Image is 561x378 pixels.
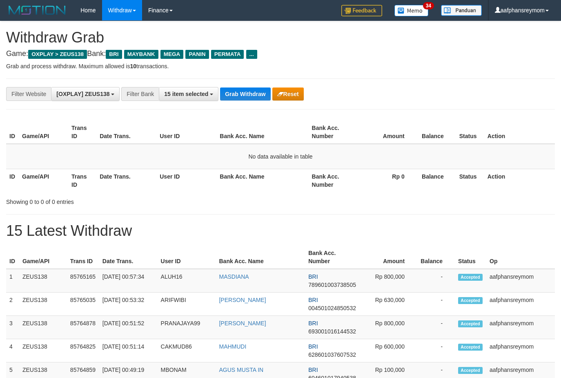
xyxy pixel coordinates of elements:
[308,367,318,373] span: BRI
[19,121,68,144] th: Game/API
[96,169,156,192] th: Date Trans.
[358,169,417,192] th: Rp 0
[106,50,122,59] span: BRI
[360,293,417,316] td: Rp 630,000
[99,269,158,293] td: [DATE] 00:57:34
[211,50,244,59] span: PERMATA
[246,50,257,59] span: ...
[308,343,318,350] span: BRI
[458,367,483,374] span: Accepted
[6,29,555,46] h1: Withdraw Grab
[417,293,455,316] td: -
[219,320,266,327] a: [PERSON_NAME]
[19,293,67,316] td: ZEUS138
[67,293,99,316] td: 85765035
[67,246,99,269] th: Trans ID
[19,269,67,293] td: ZEUS138
[96,121,156,144] th: Date Trans.
[6,121,19,144] th: ID
[360,269,417,293] td: Rp 800,000
[308,282,356,288] span: Copy 789601003738505 to clipboard
[68,169,96,192] th: Trans ID
[6,62,555,70] p: Grab and process withdraw. Maximum allowed is transactions.
[309,121,358,144] th: Bank Acc. Number
[28,50,87,59] span: OXPLAY > ZEUS138
[417,316,455,339] td: -
[6,4,68,16] img: MOTION_logo.png
[158,246,216,269] th: User ID
[360,339,417,362] td: Rp 600,000
[158,269,216,293] td: ALUH16
[56,91,109,97] span: [OXPLAY] ZEUS138
[486,293,555,316] td: aafphansreymom
[19,316,67,339] td: ZEUS138
[6,246,19,269] th: ID
[455,246,486,269] th: Status
[185,50,209,59] span: PANIN
[158,316,216,339] td: PRANAJAYA99
[164,91,208,97] span: 15 item selected
[458,274,483,281] span: Accepted
[417,339,455,362] td: -
[6,269,19,293] td: 1
[220,87,270,101] button: Grab Withdraw
[458,320,483,327] span: Accepted
[486,316,555,339] td: aafphansreymom
[308,273,318,280] span: BRI
[67,269,99,293] td: 85765165
[67,316,99,339] td: 85764878
[6,339,19,362] td: 4
[308,328,356,335] span: Copy 693001016144532 to clipboard
[121,87,159,101] div: Filter Bank
[486,339,555,362] td: aafphansreymom
[124,50,158,59] span: MAYBANK
[156,169,216,192] th: User ID
[6,50,555,58] h4: Game: Bank:
[341,5,382,16] img: Feedback.jpg
[6,195,228,206] div: Showing 0 to 0 of 0 entries
[458,297,483,304] span: Accepted
[99,316,158,339] td: [DATE] 00:51:52
[458,344,483,351] span: Accepted
[6,316,19,339] td: 3
[219,343,246,350] a: MAHMUDI
[360,246,417,269] th: Amount
[130,63,136,69] strong: 10
[216,121,308,144] th: Bank Acc. Name
[19,339,67,362] td: ZEUS138
[308,351,356,358] span: Copy 628601037607532 to clipboard
[158,339,216,362] td: CAKMUD86
[156,121,216,144] th: User ID
[219,273,249,280] a: MASDIANA
[484,121,555,144] th: Action
[99,246,158,269] th: Date Trans.
[308,305,356,311] span: Copy 004501024850532 to clipboard
[309,169,358,192] th: Bank Acc. Number
[417,269,455,293] td: -
[484,169,555,192] th: Action
[423,2,434,9] span: 34
[486,246,555,269] th: Op
[6,169,19,192] th: ID
[19,169,68,192] th: Game/API
[417,121,456,144] th: Balance
[360,316,417,339] td: Rp 800,000
[216,246,305,269] th: Bank Acc. Name
[272,87,304,101] button: Reset
[216,169,308,192] th: Bank Acc. Name
[441,5,482,16] img: panduan.png
[358,121,417,144] th: Amount
[6,87,51,101] div: Filter Website
[308,320,318,327] span: BRI
[6,144,555,169] td: No data available in table
[158,293,216,316] td: ARIFWIBI
[308,297,318,303] span: BRI
[68,121,96,144] th: Trans ID
[6,223,555,239] h1: 15 Latest Withdraw
[51,87,120,101] button: [OXPLAY] ZEUS138
[456,169,484,192] th: Status
[417,246,455,269] th: Balance
[99,293,158,316] td: [DATE] 00:53:32
[67,339,99,362] td: 85764825
[159,87,218,101] button: 15 item selected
